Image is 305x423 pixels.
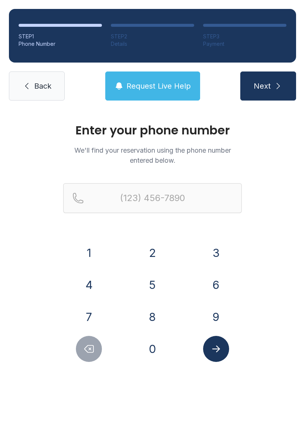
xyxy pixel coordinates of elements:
[139,240,166,266] button: 2
[19,40,102,48] div: Phone Number
[63,145,242,165] p: We'll find your reservation using the phone number entered below.
[19,33,102,40] div: STEP 1
[76,304,102,330] button: 7
[203,304,229,330] button: 9
[203,240,229,266] button: 3
[254,81,271,91] span: Next
[139,336,166,362] button: 0
[76,336,102,362] button: Delete number
[126,81,191,91] span: Request Live Help
[203,272,229,298] button: 6
[111,40,194,48] div: Details
[76,272,102,298] button: 4
[111,33,194,40] div: STEP 2
[203,33,286,40] div: STEP 3
[34,81,51,91] span: Back
[203,40,286,48] div: Payment
[139,272,166,298] button: 5
[76,240,102,266] button: 1
[203,336,229,362] button: Submit lookup form
[139,304,166,330] button: 8
[63,183,242,213] input: Reservation phone number
[63,124,242,136] h1: Enter your phone number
